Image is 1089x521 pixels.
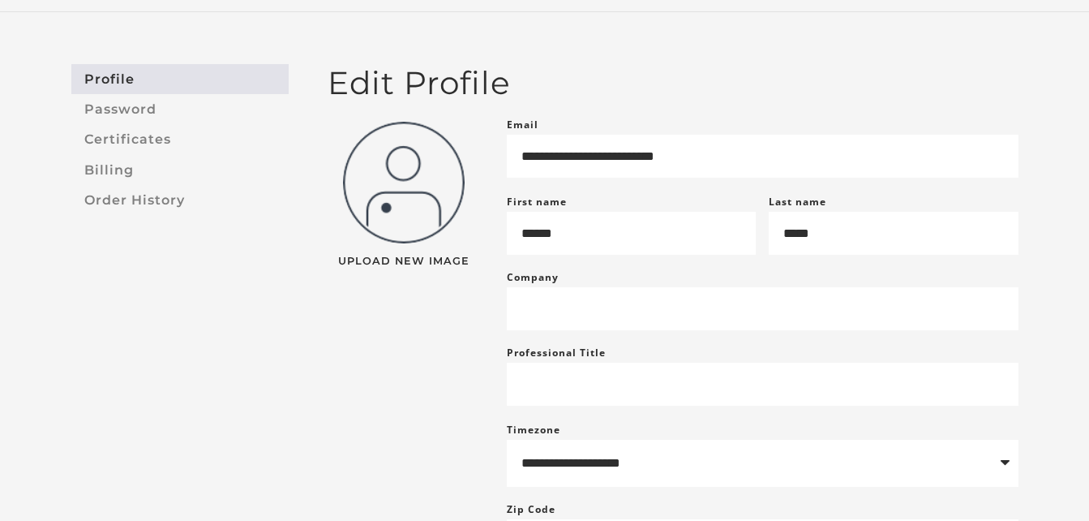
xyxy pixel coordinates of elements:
h2: Edit Profile [328,64,1018,102]
label: Last name [769,195,826,209]
span: Upload New Image [328,256,481,267]
a: Billing [71,155,289,185]
a: Certificates [71,125,289,155]
label: Timezone [507,423,560,437]
a: Order History [71,185,289,215]
label: Company [507,268,559,287]
label: Email [507,115,538,135]
label: Professional Title [507,343,606,363]
a: Profile [71,64,289,94]
a: Password [71,94,289,124]
label: Zip Code [507,500,555,519]
label: First name [507,195,567,209]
